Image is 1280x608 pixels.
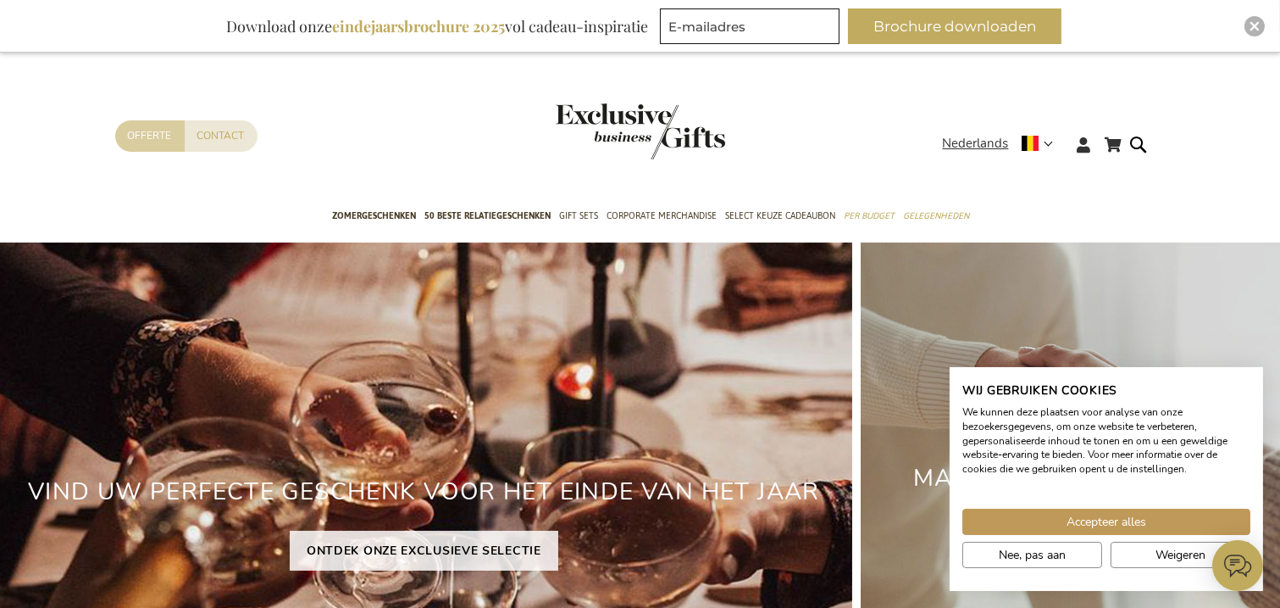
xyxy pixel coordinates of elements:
div: Close [1244,16,1265,36]
button: Accepteer alle cookies [962,509,1250,535]
span: Zomergeschenken [333,207,417,225]
div: Download onze vol cadeau-inspiratie [219,8,656,44]
iframe: belco-activator-frame [1212,540,1263,591]
img: Close [1250,21,1260,31]
a: Offerte [115,120,185,152]
form: marketing offers and promotions [660,8,845,49]
button: Brochure downloaden [848,8,1061,44]
span: Per Budget [845,207,895,225]
span: Corporate Merchandise [607,207,718,225]
button: Alle cookies weigeren [1111,542,1250,568]
span: Weigeren [1155,546,1205,564]
button: Pas cookie voorkeuren aan [962,542,1102,568]
div: Nederlands [943,134,1064,153]
span: Nederlands [943,134,1009,153]
span: Select Keuze Cadeaubon [726,207,836,225]
span: 50 beste relatiegeschenken [425,207,551,225]
a: store logo [556,103,640,159]
a: Contact [185,120,258,152]
span: Accepteer alles [1067,513,1146,531]
span: Nee, pas aan [999,546,1066,564]
a: ONTDEK ONZE EXCLUSIEVE SELECTIE [290,531,558,571]
span: Gelegenheden [904,207,970,225]
p: We kunnen deze plaatsen voor analyse van onze bezoekersgegevens, om onze website te verbeteren, g... [962,405,1250,477]
b: eindejaarsbrochure 2025 [332,16,505,36]
span: Gift Sets [560,207,599,225]
input: E-mailadres [660,8,839,44]
h2: Wij gebruiken cookies [962,383,1250,399]
img: Exclusive Business gifts logo [556,103,725,159]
